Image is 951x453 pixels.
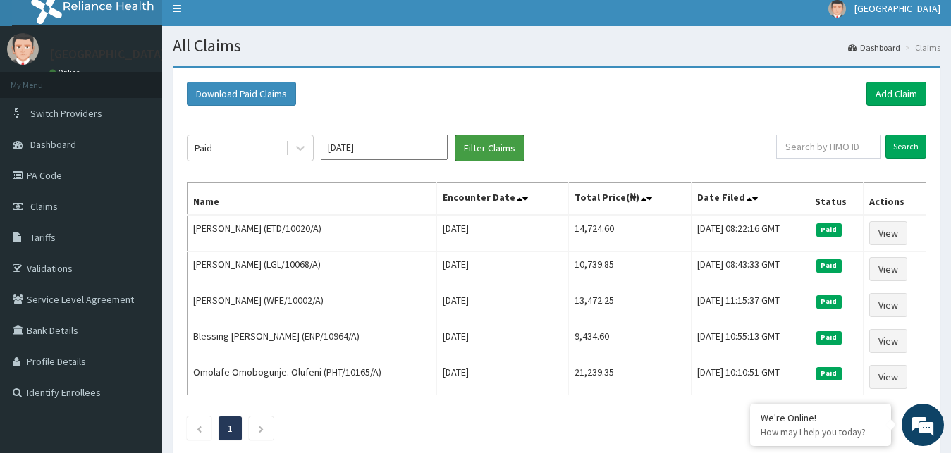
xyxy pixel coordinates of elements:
a: Previous page [196,422,202,435]
th: Total Price(₦) [569,183,691,216]
td: [DATE] [437,252,569,287]
input: Select Month and Year [321,135,448,160]
td: [DATE] 10:55:13 GMT [691,323,809,359]
th: Name [188,183,437,216]
a: View [869,293,907,317]
div: Minimize live chat window [231,7,265,41]
span: Paid [816,331,842,344]
td: [DATE] 08:43:33 GMT [691,252,809,287]
span: Paid [816,223,842,236]
img: User Image [7,33,39,65]
span: We're online! [82,137,195,279]
p: [GEOGRAPHIC_DATA] [49,48,166,61]
span: Dashboard [30,138,76,151]
span: Paid [816,295,842,308]
a: Dashboard [848,42,900,54]
td: 14,724.60 [569,215,691,252]
td: 9,434.60 [569,323,691,359]
td: [DATE] [437,287,569,323]
th: Actions [864,183,926,216]
td: [DATE] 10:10:51 GMT [691,359,809,395]
a: View [869,257,907,281]
a: View [869,329,907,353]
span: Tariffs [30,231,56,244]
input: Search by HMO ID [776,135,881,159]
a: Next page [258,422,264,435]
td: [DATE] [437,215,569,252]
td: [DATE] [437,323,569,359]
td: 10,739.85 [569,252,691,287]
a: Add Claim [866,82,926,106]
th: Date Filed [691,183,809,216]
td: [PERSON_NAME] (WFE/10002/A) [188,287,437,323]
span: Paid [816,259,842,272]
th: Status [809,183,864,216]
td: [DATE] 08:22:16 GMT [691,215,809,252]
td: [PERSON_NAME] (ETD/10020/A) [188,215,437,252]
span: Switch Providers [30,107,102,120]
p: How may I help you today? [761,426,881,438]
button: Download Paid Claims [187,82,296,106]
td: 13,472.25 [569,287,691,323]
a: Page 1 is your current page [228,422,233,435]
div: Paid [195,141,212,155]
td: 21,239.35 [569,359,691,395]
input: Search [885,135,926,159]
a: View [869,221,907,245]
span: [GEOGRAPHIC_DATA] [854,2,940,15]
li: Claims [902,42,940,54]
th: Encounter Date [437,183,569,216]
span: Paid [816,367,842,380]
a: Online [49,68,83,77]
div: Chat with us now [73,79,237,97]
span: Claims [30,200,58,213]
td: [DATE] 11:15:37 GMT [691,287,809,323]
td: Blessing [PERSON_NAME] (ENP/10964/A) [188,323,437,359]
h1: All Claims [173,37,940,55]
textarea: Type your message and hit 'Enter' [7,303,269,352]
div: We're Online! [761,411,881,424]
td: [PERSON_NAME] (LGL/10068/A) [188,252,437,287]
td: [DATE] [437,359,569,395]
td: Omolafe Omobogunje. Olufeni (PHT/10165/A) [188,359,437,395]
button: Filter Claims [455,135,524,161]
a: View [869,365,907,389]
img: d_794563401_company_1708531726252_794563401 [26,70,57,106]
